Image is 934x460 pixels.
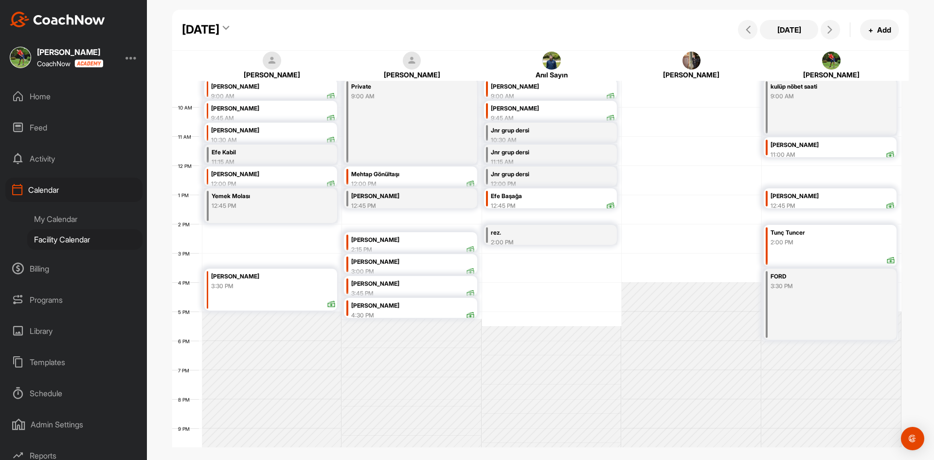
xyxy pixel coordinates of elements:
div: [PERSON_NAME] [211,169,335,180]
div: [PERSON_NAME] [491,81,614,92]
div: 3:30 PM [211,282,233,291]
div: 3:45 PM [351,289,374,298]
img: square_default-ef6cabf814de5a2bf16c804365e32c732080f9872bdf737d349900a9daf73cf9.png [263,52,281,70]
div: Private [351,81,454,92]
div: Feed [5,115,143,140]
div: Calendar [5,178,143,202]
div: Efe Başağa [491,191,614,202]
div: Efe Kabil [212,147,314,158]
div: 12:00 PM [211,180,236,188]
div: CoachNow [37,59,103,68]
div: [PERSON_NAME] [351,257,475,268]
div: My Calendar [27,209,143,229]
div: kulüp nöbet saati [771,81,874,92]
div: 7 PM [172,368,199,373]
div: [PERSON_NAME] [215,70,330,80]
div: Schedule [5,381,143,405]
div: 2:15 PM [351,245,372,254]
span: + [868,25,873,35]
div: 2:00 PM [491,238,593,247]
div: [DATE] [182,21,219,38]
div: 9:00 AM [771,92,874,101]
div: 3 PM [172,251,199,257]
div: 12:00 PM [351,180,377,188]
div: [PERSON_NAME] [351,278,475,290]
img: square_0221d115ea49f605d8705f6c24cfd99a.jpg [822,52,841,70]
div: 3:00 PM [351,267,374,276]
img: CoachNow [10,12,105,27]
img: square_0221d115ea49f605d8705f6c24cfd99a.jpg [10,47,31,68]
div: Jnr grup dersi [491,147,593,158]
div: [PERSON_NAME] [773,70,889,80]
div: 12 PM [172,163,201,169]
div: 12:45 PM [351,202,454,210]
div: [PERSON_NAME] [771,191,895,202]
div: 9:45 AM [491,114,514,123]
div: [PERSON_NAME] [771,140,895,151]
div: FORD [771,271,874,282]
div: 9:00 AM [351,92,454,101]
div: 10 AM [172,105,202,110]
div: Anıl Sayın [494,70,609,80]
div: [PERSON_NAME] [37,48,103,56]
div: Open Intercom Messenger [901,427,924,450]
div: 9 PM [172,426,199,432]
div: 12:45 PM [491,202,516,210]
div: Programs [5,288,143,312]
div: 3:30 PM [771,282,874,291]
div: [PERSON_NAME] [211,271,335,282]
div: [PERSON_NAME] [491,103,614,114]
div: [PERSON_NAME] [211,81,335,92]
div: [PERSON_NAME] [211,125,335,136]
div: Tunç Tuncer [771,227,895,239]
div: 4:30 PM [351,311,374,320]
div: 2:00 PM [771,238,793,247]
div: [PERSON_NAME] [354,70,469,80]
div: 12:45 PM [212,202,314,210]
div: Billing [5,257,143,281]
div: Templates [5,350,143,374]
img: square_default-ef6cabf814de5a2bf16c804365e32c732080f9872bdf737d349900a9daf73cf9.png [403,52,421,70]
button: +Add [860,19,899,40]
div: Library [5,319,143,343]
div: Admin Settings [5,412,143,437]
div: 2 PM [172,221,199,227]
div: 11:00 AM [771,150,795,159]
div: [PERSON_NAME] [211,103,335,114]
div: 12:45 PM [771,202,795,210]
div: Facility Calendar [27,229,143,250]
div: Yemek Molası [212,191,314,202]
div: [PERSON_NAME] [634,70,749,80]
div: 11:15 AM [212,158,314,166]
div: [PERSON_NAME] [351,191,454,202]
div: 9:00 AM [491,92,514,101]
div: 10:30 AM [211,136,237,145]
div: Jnr grup dersi [491,125,593,136]
div: 9:45 AM [211,114,234,123]
img: square_9586089d7e11ec01d9bb61086f6e34e5.jpg [542,52,561,70]
div: 10:30 AM [491,136,593,145]
div: 11:15 AM [491,158,593,166]
div: rez. [491,227,593,239]
div: [PERSON_NAME] [351,235,475,246]
div: [PERSON_NAME] [351,300,475,312]
div: Jnr grup dersi [491,169,593,180]
div: 8 PM [172,397,199,403]
img: CoachNow acadmey [74,59,103,68]
button: [DATE] [760,20,818,39]
div: 11 AM [172,134,201,140]
div: 5 PM [172,309,199,315]
div: 1 PM [172,192,198,198]
div: Mehtap Gönültaşı [351,169,475,180]
div: 4 PM [172,280,199,286]
div: 9:00 AM [211,92,234,101]
img: square_a5af11bd6a9eaf2830e86d991feef856.jpg [683,52,701,70]
div: 6 PM [172,338,199,344]
div: 12:00 PM [491,180,593,188]
div: Home [5,84,143,109]
div: Activity [5,147,143,171]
